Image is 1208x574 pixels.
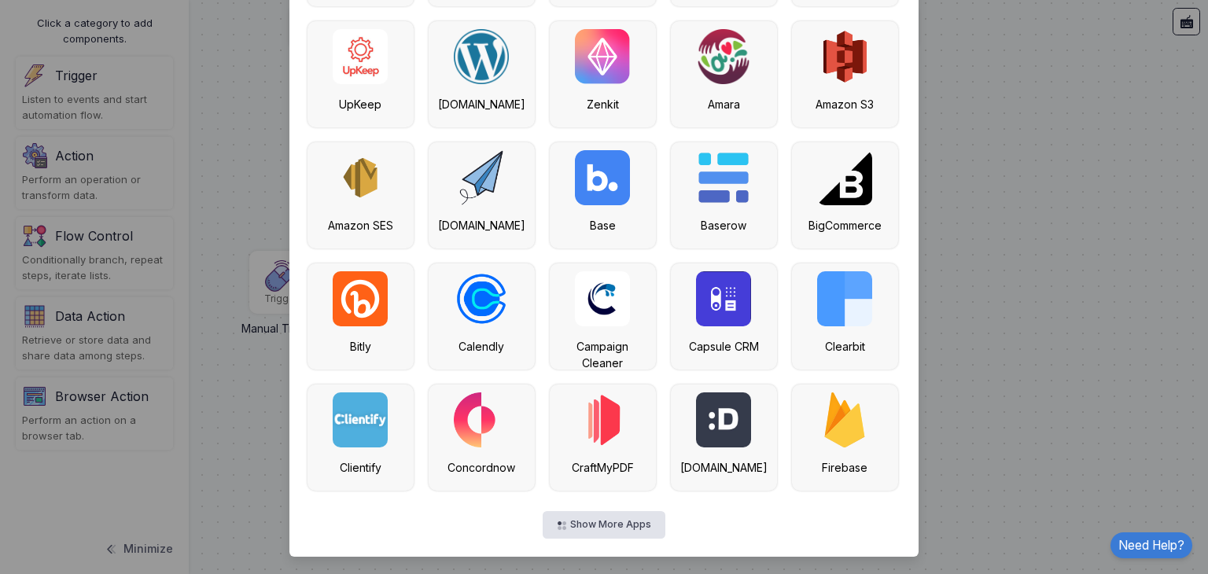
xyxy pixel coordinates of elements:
[575,271,630,326] img: campaign-cleaner.png
[679,217,769,234] div: Baserow
[333,392,388,447] img: clientify.jpg
[800,217,890,234] div: BigCommerce
[315,338,406,355] div: Bitly
[575,29,630,84] img: zenkit.jpg
[333,150,388,205] img: amazon-ses.png
[436,338,527,355] div: Calendly
[817,392,872,447] img: firebase.svg
[817,271,872,326] img: clearbit.png
[436,459,527,476] div: Concordnow
[696,29,751,84] img: amara.jpg
[436,217,527,234] div: [DOMAIN_NAME]
[696,150,751,205] img: baserow.png
[436,96,527,112] div: [DOMAIN_NAME]
[454,29,509,84] img: wordpress.jpg
[558,96,648,112] div: Zenkit
[558,459,648,476] div: CraftMyPDF
[454,271,509,326] img: calendly.png
[817,150,872,205] img: bigcommerce.png
[558,338,648,371] div: Campaign Cleaner
[696,271,751,326] img: capsule-crm.png
[558,217,648,234] div: Base
[315,459,406,476] div: Clientify
[454,392,509,447] img: concordnow.png
[333,271,388,326] img: bitly.png
[575,392,630,447] img: craftmypdf.png
[1110,532,1192,558] a: Need Help?
[800,338,890,355] div: Clearbit
[543,511,665,539] button: Show More Apps
[679,459,769,476] div: [DOMAIN_NAME]
[575,150,630,205] img: base.png
[679,338,769,355] div: Capsule CRM
[315,96,406,112] div: UpKeep
[315,217,406,234] div: Amazon SES
[333,29,388,84] img: upkeep.png
[454,150,509,205] img: api-template-io.png
[800,459,890,476] div: Firebase
[679,96,769,112] div: Amara
[822,29,868,84] img: amazon-s3.png
[800,96,890,112] div: Amazon S3
[696,392,751,447] img: daffy-org.jpg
